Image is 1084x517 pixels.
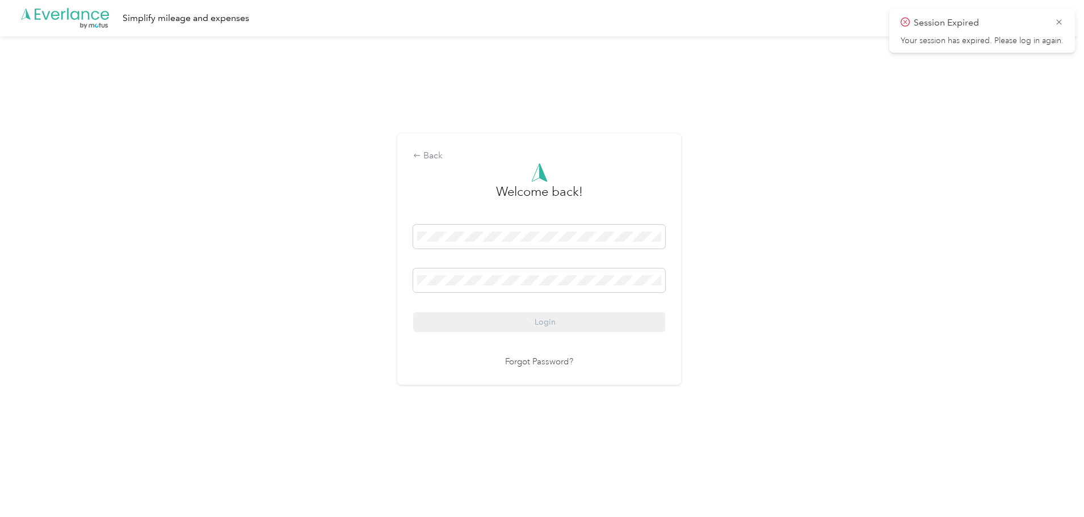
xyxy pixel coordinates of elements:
[496,182,583,213] h3: greeting
[901,36,1064,46] p: Your session has expired. Please log in again.
[123,11,249,26] div: Simplify mileage and expenses
[413,149,665,163] div: Back
[914,16,1047,30] p: Session Expired
[505,356,573,369] a: Forgot Password?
